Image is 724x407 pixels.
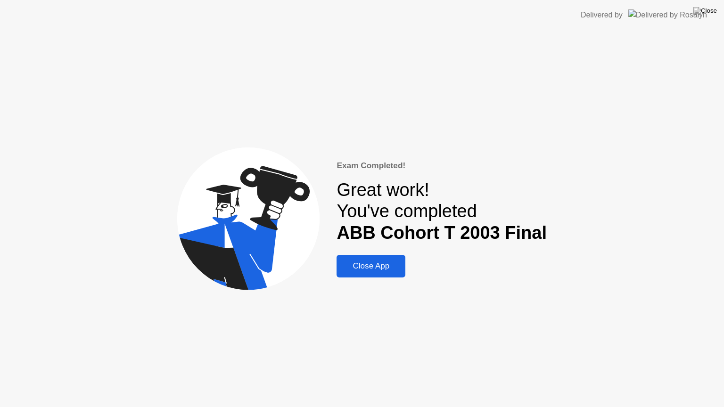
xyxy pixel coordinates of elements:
[337,160,547,172] div: Exam Completed!
[339,261,403,271] div: Close App
[628,9,707,20] img: Delivered by Rosalyn
[581,9,623,21] div: Delivered by
[337,255,405,277] button: Close App
[337,179,547,244] div: Great work! You've completed
[693,7,717,15] img: Close
[337,223,547,243] b: ABB Cohort T 2003 Final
